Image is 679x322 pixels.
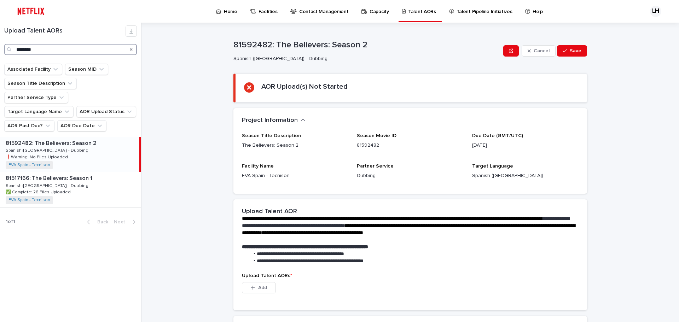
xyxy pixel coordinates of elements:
[4,78,77,89] button: Season Title Description
[233,40,500,50] p: 81592482: The Believers: Season 2
[65,64,108,75] button: Season MID
[534,48,550,53] span: Cancel
[6,188,72,195] p: ✅ Complete: 28 Files Uploaded
[357,133,396,138] span: Season Movie ID
[357,164,394,169] span: Partner Service
[81,219,111,225] button: Back
[242,172,348,180] p: EVA Spain - Tecnison
[357,142,463,149] p: 81592482
[8,198,50,203] a: EVA Spain - Tecnison
[6,153,69,160] p: ❗️Warning: No Files Uploaded
[472,142,579,149] p: [DATE]
[6,182,90,188] p: Spanish ([GEOGRAPHIC_DATA]) - Dubbing
[4,92,68,103] button: Partner Service Type
[6,147,90,153] p: Spanish ([GEOGRAPHIC_DATA]) - Dubbing
[242,142,348,149] p: The Believers: Season 2
[242,273,292,278] span: Upload Talent AORs
[4,44,137,55] input: Search
[357,172,463,180] p: Dubbing
[258,285,267,290] span: Add
[76,106,136,117] button: AOR Upload Status
[4,64,62,75] button: Associated Facility
[4,120,54,131] button: AOR Past Due?
[93,219,108,224] span: Back
[242,164,274,169] span: Facility Name
[472,164,513,169] span: Target Language
[242,133,301,138] span: Season Title Description
[8,163,50,168] a: EVA Spain - Tecnison
[57,120,106,131] button: AOR Due Date
[14,4,48,18] img: ifQbXi3ZQGMSEF7WDB7W
[522,45,556,57] button: Cancel
[4,27,126,35] h1: Upload Talent AORs
[242,117,298,124] h2: Project Information
[6,174,94,182] p: 81517166: The Believers: Season 1
[114,219,129,224] span: Next
[557,45,587,57] button: Save
[233,56,498,62] p: Spanish ([GEOGRAPHIC_DATA]) - Dubbing
[242,282,276,293] button: Add
[472,133,523,138] span: Due Date (GMT/UTC)
[4,106,74,117] button: Target Language Name
[111,219,141,225] button: Next
[6,139,98,147] p: 81592482: The Believers: Season 2
[242,117,306,124] button: Project Information
[261,82,348,91] h2: AOR Upload(s) Not Started
[472,172,579,180] p: Spanish ([GEOGRAPHIC_DATA])
[650,6,661,17] div: LH
[570,48,581,53] span: Save
[242,208,297,216] h2: Upload Talent AOR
